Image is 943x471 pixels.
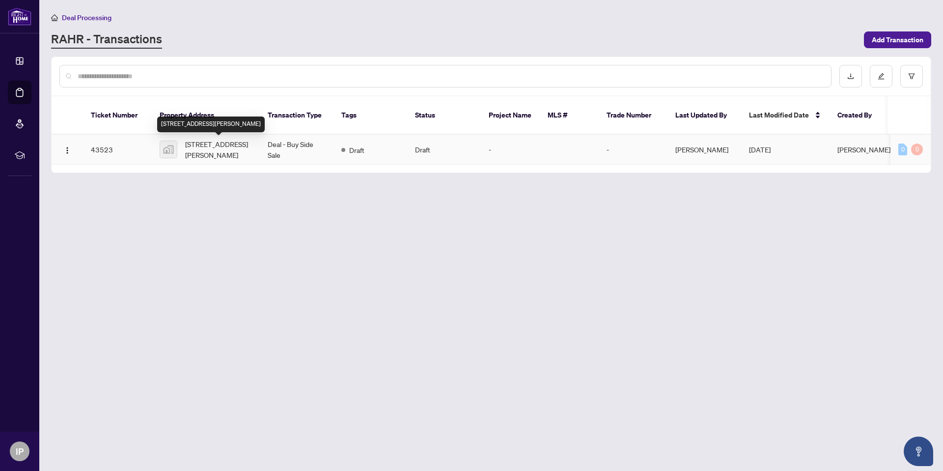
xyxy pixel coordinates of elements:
[8,7,31,26] img: logo
[185,139,252,160] span: [STREET_ADDRESS][PERSON_NAME]
[667,96,741,135] th: Last Updated By
[872,32,923,48] span: Add Transaction
[667,135,741,165] td: [PERSON_NAME]
[59,142,75,157] button: Logo
[599,96,667,135] th: Trade Number
[540,96,599,135] th: MLS #
[741,96,830,135] th: Last Modified Date
[16,444,24,458] span: IP
[900,65,923,88] button: filter
[83,135,152,165] td: 43523
[481,96,540,135] th: Project Name
[260,135,333,165] td: Deal - Buy Side Sale
[837,145,890,154] span: [PERSON_NAME]
[904,437,933,466] button: Open asap
[839,65,862,88] button: download
[83,96,152,135] th: Ticket Number
[51,14,58,21] span: home
[830,96,888,135] th: Created By
[160,141,177,158] img: thumbnail-img
[407,135,481,165] td: Draft
[864,31,931,48] button: Add Transaction
[908,73,915,80] span: filter
[749,110,809,120] span: Last Modified Date
[847,73,854,80] span: download
[152,96,260,135] th: Property Address
[407,96,481,135] th: Status
[870,65,892,88] button: edit
[878,73,885,80] span: edit
[51,31,162,49] a: RAHR - Transactions
[481,135,540,165] td: -
[157,117,265,132] div: [STREET_ADDRESS][PERSON_NAME]
[599,135,667,165] td: -
[911,144,923,155] div: 0
[349,145,364,155] span: Draft
[63,147,71,154] img: Logo
[749,145,771,154] span: [DATE]
[898,144,907,155] div: 0
[333,96,407,135] th: Tags
[260,96,333,135] th: Transaction Type
[62,13,111,22] span: Deal Processing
